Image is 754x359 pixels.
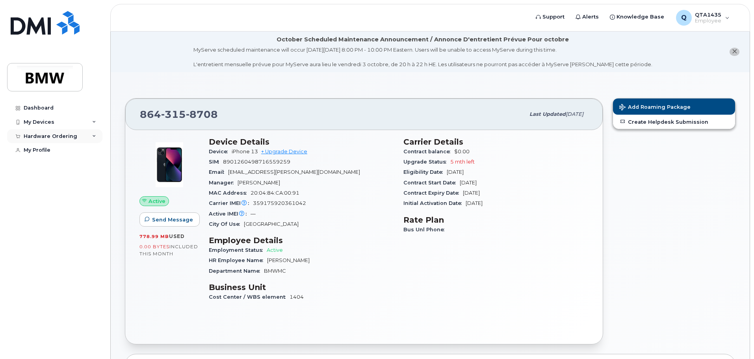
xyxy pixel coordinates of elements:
[209,137,394,147] h3: Device Details
[454,149,470,154] span: $0.00
[261,149,307,154] a: + Upgrade Device
[140,108,218,120] span: 864
[209,221,244,227] span: City Of Use
[720,325,748,353] iframe: Messenger Launcher
[149,197,165,205] span: Active
[209,283,394,292] h3: Business Unit
[209,211,251,217] span: Active IMEI
[403,215,589,225] h3: Rate Plan
[460,180,477,186] span: [DATE]
[253,200,306,206] span: 359175920361042
[403,200,466,206] span: Initial Activation Date
[139,212,200,227] button: Send Message
[463,190,480,196] span: [DATE]
[146,141,193,188] img: image20231002-3703462-1ig824h.jpeg
[619,104,691,112] span: Add Roaming Package
[403,227,448,233] span: Bus Unl Phone
[209,200,253,206] span: Carrier IMEI
[447,169,464,175] span: [DATE]
[209,190,251,196] span: MAC Address
[264,268,286,274] span: BMWMC
[730,48,739,56] button: close notification
[403,137,589,147] h3: Carrier Details
[277,35,569,44] div: October Scheduled Maintenance Announcement / Annonce D'entretient Prévue Pour octobre
[403,169,447,175] span: Eligibility Date
[403,180,460,186] span: Contract Start Date
[209,169,228,175] span: Email
[267,257,310,263] span: [PERSON_NAME]
[228,169,360,175] span: [EMAIL_ADDRESS][PERSON_NAME][DOMAIN_NAME]
[139,244,198,257] span: included this month
[466,200,483,206] span: [DATE]
[209,257,267,263] span: HR Employee Name
[613,99,735,115] button: Add Roaming Package
[290,294,304,300] span: 1404
[613,115,735,129] a: Create Helpdesk Submission
[209,180,238,186] span: Manager
[193,46,652,68] div: MyServe scheduled maintenance will occur [DATE][DATE] 8:00 PM - 10:00 PM Eastern. Users will be u...
[251,190,299,196] span: 20:04:84:CA:00:91
[209,247,267,253] span: Employment Status
[232,149,258,154] span: iPhone 13
[238,180,280,186] span: [PERSON_NAME]
[529,111,566,117] span: Last updated
[209,236,394,245] h3: Employee Details
[209,159,223,165] span: SIM
[152,216,193,223] span: Send Message
[403,190,463,196] span: Contract Expiry Date
[251,211,256,217] span: —
[139,234,169,239] span: 778.99 MB
[450,159,475,165] span: 5 mth left
[223,159,290,165] span: 8901260498716559259
[403,159,450,165] span: Upgrade Status
[169,233,185,239] span: used
[209,294,290,300] span: Cost Center / WBS element
[139,244,169,249] span: 0.00 Bytes
[209,268,264,274] span: Department Name
[403,149,454,154] span: Contract balance
[267,247,283,253] span: Active
[566,111,583,117] span: [DATE]
[161,108,186,120] span: 315
[186,108,218,120] span: 8708
[244,221,299,227] span: [GEOGRAPHIC_DATA]
[209,149,232,154] span: Device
